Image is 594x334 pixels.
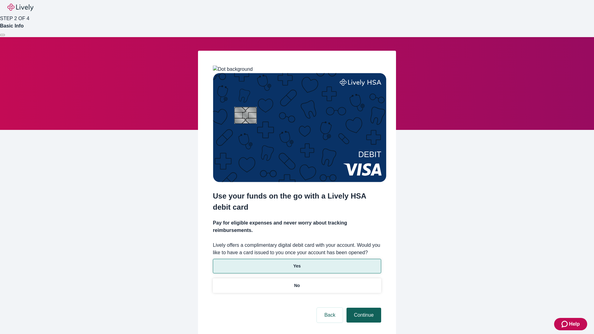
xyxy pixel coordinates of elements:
[213,66,253,73] img: Dot background
[346,308,381,323] button: Continue
[554,318,587,330] button: Zendesk support iconHelp
[7,4,33,11] img: Lively
[213,278,381,293] button: No
[294,282,300,289] p: No
[213,191,381,213] h2: Use your funds on the go with a Lively HSA debit card
[213,73,386,182] img: Debit card
[317,308,343,323] button: Back
[293,263,301,269] p: Yes
[569,320,580,328] span: Help
[213,219,381,234] h4: Pay for eligible expenses and never worry about tracking reimbursements.
[213,259,381,273] button: Yes
[562,320,569,328] svg: Zendesk support icon
[213,242,381,256] label: Lively offers a complimentary digital debit card with your account. Would you like to have a card...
